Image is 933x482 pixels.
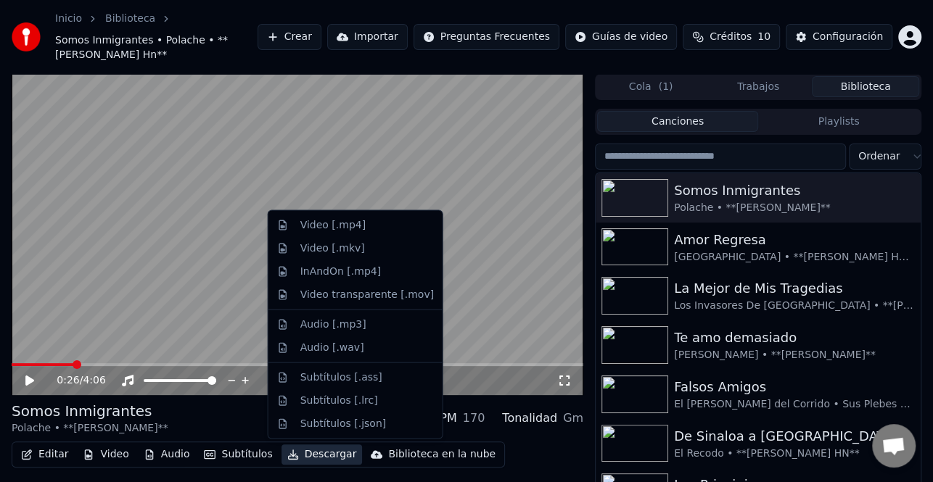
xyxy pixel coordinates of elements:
button: Trabajos [704,76,812,97]
a: Chat abierto [872,424,916,468]
div: Video [.mkv] [300,241,365,256]
div: Audio [.wav] [300,340,364,354]
div: Los Invasores De [GEOGRAPHIC_DATA] • **[PERSON_NAME] Hn** [674,299,915,313]
div: 170 [463,410,485,427]
div: / [57,373,91,388]
div: Te amo demasiado [674,328,915,348]
div: Subtítulos [.lrc] [300,393,378,407]
div: Video [.mp4] [300,218,366,233]
div: Polache • **[PERSON_NAME]** [12,421,168,436]
div: El [PERSON_NAME] del Corrido • Sus Plebes • **[PERSON_NAME] Hn** [674,397,915,412]
a: Biblioteca [105,12,155,26]
div: La Mejor de Mis Tragedias [674,278,915,299]
span: 4:06 [83,373,105,388]
button: Cola [597,76,704,97]
div: Subtítulos [.ass] [300,370,382,384]
button: Crear [258,24,321,50]
div: Subtítulos [.json] [300,416,387,431]
span: ( 1 ) [658,80,673,94]
div: [PERSON_NAME] • **[PERSON_NAME]** [674,348,915,362]
span: 10 [757,30,770,44]
button: Biblioteca [812,76,919,97]
button: Configuración [786,24,892,50]
div: Audio [.mp3] [300,317,366,331]
div: [GEOGRAPHIC_DATA] • **[PERSON_NAME] Hn** [674,250,915,265]
span: 0:26 [57,373,79,388]
button: Preguntas Frecuentes [414,24,559,50]
div: InAndOn [.mp4] [300,264,382,278]
button: Créditos10 [683,24,780,50]
div: Biblioteca en la nube [388,447,496,462]
button: Editar [15,444,74,465]
button: Guías de video [565,24,677,50]
span: Créditos [710,30,752,44]
span: Ordenar [858,149,900,164]
div: Somos Inmigrantes [12,401,168,421]
span: Somos Inmigrantes • Polache • **[PERSON_NAME] Hn** [55,33,258,62]
div: Polache • **[PERSON_NAME]** [674,201,915,215]
div: Video transparente [.mov] [300,287,434,302]
div: De Sinaloa a [GEOGRAPHIC_DATA] [674,426,915,446]
button: Subtítulos [198,444,278,465]
button: Audio [138,444,196,465]
div: El Recodo • **[PERSON_NAME] HN** [674,446,915,461]
div: Amor Regresa [674,230,915,250]
div: BPM [432,410,456,427]
button: Importar [327,24,408,50]
nav: breadcrumb [55,12,258,62]
div: Falsos Amigos [674,377,915,397]
div: Configuración [813,30,883,44]
button: Canciones [597,111,758,132]
button: Descargar [281,444,363,465]
div: Tonalidad [502,410,557,427]
a: Inicio [55,12,82,26]
img: youka [12,22,41,51]
div: Gm [563,410,583,427]
div: Somos Inmigrantes [674,180,915,201]
button: Video [77,444,134,465]
button: Playlists [758,111,919,132]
